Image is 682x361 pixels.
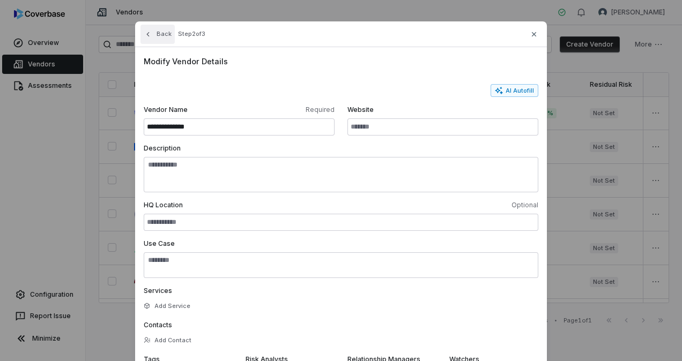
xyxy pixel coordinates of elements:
span: Optional [343,201,538,209]
span: Services [144,287,172,295]
span: HQ Location [144,201,339,209]
button: AI Autofill [491,84,538,97]
span: Step 2 of 3 [178,30,205,38]
span: Contacts [144,321,172,329]
button: Add Service [140,296,194,315]
span: Website [347,106,538,114]
span: Required [241,106,335,114]
button: Back [140,25,175,44]
span: Modify Vendor Details [144,56,538,67]
button: Add Contact [140,330,195,350]
span: Use Case [144,239,175,247]
span: Description [144,144,181,152]
span: Vendor Name [144,106,237,114]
